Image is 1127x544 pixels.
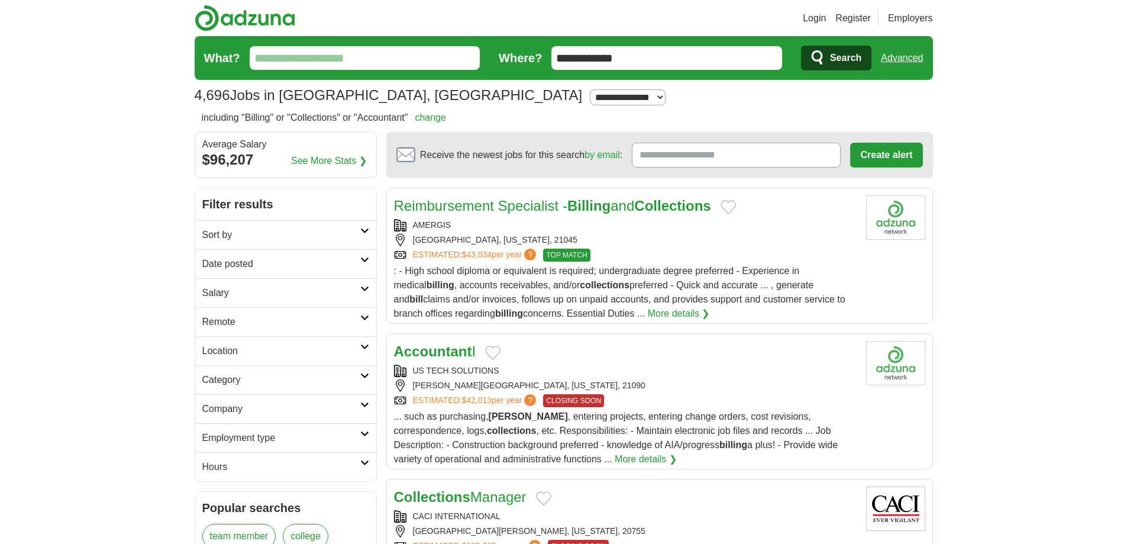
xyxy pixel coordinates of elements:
h2: Salary [202,286,360,300]
a: Salary [195,278,376,307]
h2: Popular searches [202,499,369,517]
a: More details ❯ [648,307,710,321]
span: : - High school diploma or equivalent is required; undergraduate degree preferred - Experience in... [394,266,845,318]
strong: billing [495,308,523,318]
a: CACI INTERNATIONAL [413,511,500,521]
button: Add to favorite jobs [536,491,551,506]
div: [GEOGRAPHIC_DATA], [US_STATE], 21045 [394,234,857,246]
a: Reimbursement Specialist -BillingandCollections [394,198,711,214]
button: Add to favorite jobs [485,346,500,360]
img: Adzuna logo [195,5,295,31]
a: ESTIMATED:$42,013per year? [413,394,539,407]
a: Company [195,394,376,423]
button: Create alert [850,143,922,168]
strong: collections [487,426,537,436]
h2: Date posted [202,257,360,271]
img: CACI International logo [866,487,925,531]
label: Where? [499,49,542,67]
a: Login [803,11,826,25]
a: Advanced [881,46,923,70]
span: CLOSING SOON [543,394,604,407]
strong: bill [409,294,423,304]
a: Register [835,11,871,25]
a: Location [195,336,376,365]
div: $96,207 [202,149,369,170]
strong: billing [427,280,454,290]
label: What? [204,49,240,67]
strong: Collections [394,489,470,505]
a: Employment type [195,423,376,452]
a: See More Stats ❯ [291,154,367,168]
h2: including "Billing" or "Collections" or "Accountant" [202,111,446,125]
span: $43,034 [461,250,492,259]
a: Category [195,365,376,394]
img: Company logo [866,341,925,385]
strong: Accountant [394,343,472,359]
button: Search [801,46,871,70]
a: by email [585,150,620,160]
a: Remote [195,307,376,336]
div: Average Salary [202,140,369,149]
span: Search [830,46,861,70]
img: Company logo [866,195,925,240]
strong: Collections [634,198,711,214]
span: TOP MATCH [543,249,590,262]
h2: Company [202,402,360,416]
strong: collections [580,280,629,290]
span: ... such as purchasing, , entering projects, entering change orders, cost revisions, corresponden... [394,411,838,464]
a: More details ❯ [615,452,677,466]
a: Date posted [195,249,376,278]
div: US TECH SOLUTIONS [394,365,857,377]
a: AccountantI [394,343,476,359]
span: ? [524,394,536,406]
a: Employers [888,11,933,25]
span: 4,696 [195,85,230,106]
h2: Category [202,373,360,387]
button: Add to favorite jobs [721,200,736,214]
strong: Billing [567,198,611,214]
a: Sort by [195,220,376,249]
span: $42,013 [461,395,492,405]
span: ? [524,249,536,260]
h2: Employment type [202,431,360,445]
h2: Remote [202,315,360,329]
strong: billing [719,440,747,450]
span: Receive the newest jobs for this search : [420,148,622,162]
div: [GEOGRAPHIC_DATA][PERSON_NAME], [US_STATE], 20755 [394,525,857,537]
a: Hours [195,452,376,481]
a: ESTIMATED:$43,034per year? [413,249,539,262]
strong: [PERSON_NAME] [489,411,568,421]
h2: Filter results [195,188,376,220]
div: AMERGIS [394,219,857,231]
a: CollectionsManager [394,489,527,505]
h2: Sort by [202,228,360,242]
h1: Jobs in [GEOGRAPHIC_DATA], [GEOGRAPHIC_DATA] [195,87,583,103]
a: change [415,112,446,123]
h2: Location [202,344,360,358]
div: [PERSON_NAME][GEOGRAPHIC_DATA], [US_STATE], 21090 [394,379,857,392]
h2: Hours [202,460,360,474]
